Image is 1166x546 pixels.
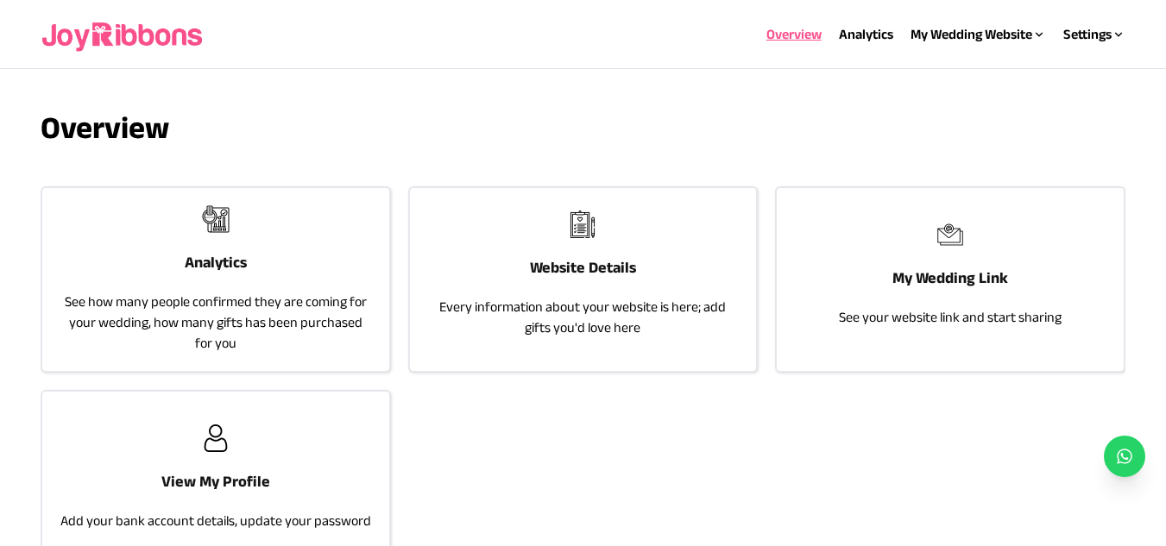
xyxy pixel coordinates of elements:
img: joyribbons [569,210,596,238]
img: joyribbons [202,205,230,233]
a: Overview [766,27,822,41]
h3: Website Details [530,255,636,279]
p: See your website link and start sharing [839,307,1062,328]
a: joyribbonsAnalyticsSee how many people confirmed they are coming for your wedding, how many gifts... [41,186,390,373]
p: See how many people confirmed they are coming for your wedding, how many gifts has been purchased... [60,292,371,354]
img: joyribbons [202,424,230,452]
div: My Wedding Website [911,24,1046,45]
a: joyribbonsMy Wedding LinkSee your website link and start sharing [775,186,1125,373]
img: joyribbons [936,221,964,248]
img: joyribbons [41,7,206,62]
h3: My Wedding Link [892,266,1008,290]
h3: View My Profile [161,469,270,493]
p: Add your bank account details, update your password [60,511,371,531]
a: Analytics [839,27,893,41]
p: Every information about your website is here; add gifts you'd love here [427,297,739,338]
a: joyribbonsWebsite DetailsEvery information about your website is here; add gifts you'd love here [408,186,758,373]
h3: Overview [41,110,1125,145]
div: Settings [1063,24,1125,45]
h3: Analytics [185,250,247,274]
